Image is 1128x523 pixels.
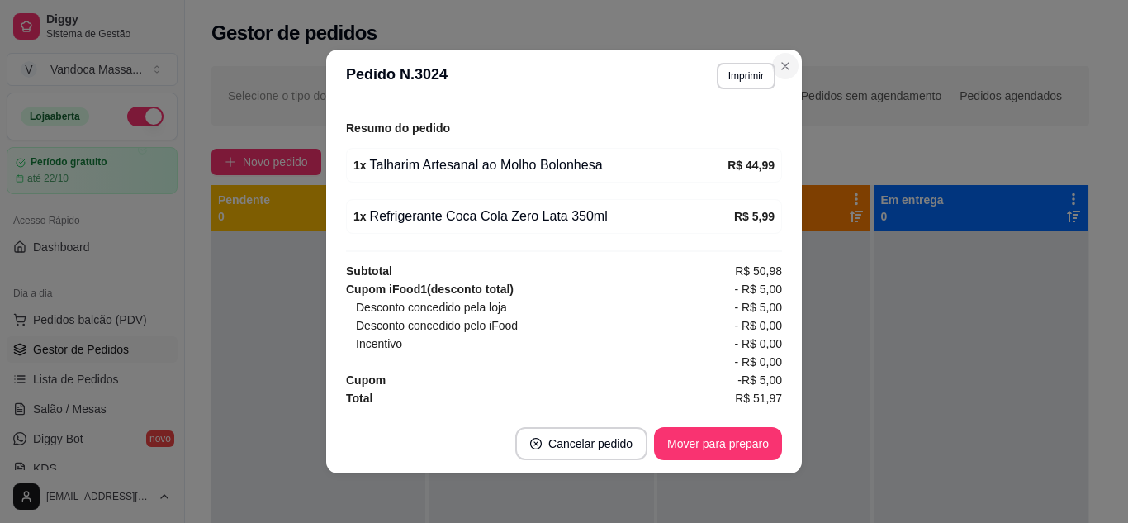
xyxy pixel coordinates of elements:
[353,155,728,175] div: Talharim Artesanal ao Molho Bolonhesa
[735,389,782,407] span: R$ 51,97
[356,316,518,335] span: Desconto concedido pelo iFood
[717,63,775,89] button: Imprimir
[346,373,386,387] strong: Cupom
[734,298,782,316] span: - R$ 5,00
[735,262,782,280] span: R$ 50,98
[356,335,402,353] span: Incentivo
[353,159,367,172] strong: 1 x
[734,210,775,223] strong: R$ 5,99
[346,121,450,135] strong: Resumo do pedido
[346,264,392,278] strong: Subtotal
[734,353,782,371] span: - R$ 0,00
[734,335,782,353] span: - R$ 0,00
[734,280,782,298] span: - R$ 5,00
[737,371,782,389] span: -R$ 5,00
[728,159,775,172] strong: R$ 44,99
[346,283,514,296] strong: Cupom iFood 1 (desconto total)
[356,298,507,316] span: Desconto concedido pela loja
[772,53,799,79] button: Close
[734,316,782,335] span: - R$ 0,00
[346,392,372,405] strong: Total
[654,427,782,460] button: Mover para preparo
[346,63,448,89] h3: Pedido N. 3024
[353,207,734,226] div: Refrigerante Coca Cola Zero Lata 350ml
[515,427,647,460] button: close-circleCancelar pedido
[353,210,367,223] strong: 1 x
[530,438,542,449] span: close-circle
